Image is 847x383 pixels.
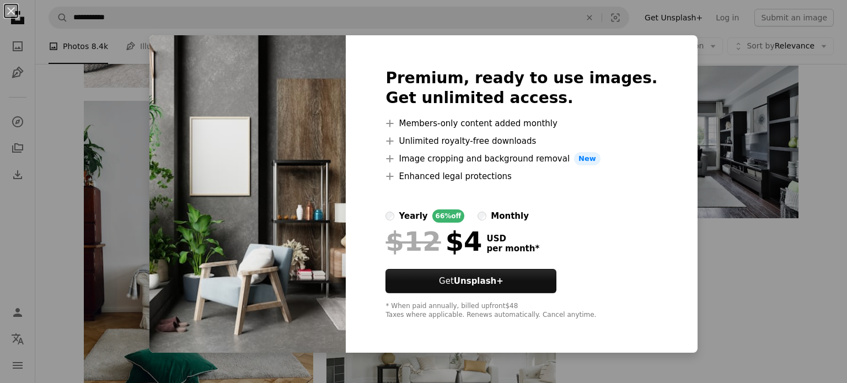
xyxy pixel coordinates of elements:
[486,244,539,253] span: per month *
[385,227,482,256] div: $4
[385,302,657,320] div: * When paid annually, billed upfront $48 Taxes where applicable. Renews automatically. Cancel any...
[385,117,657,130] li: Members-only content added monthly
[486,234,539,244] span: USD
[432,209,465,223] div: 66% off
[385,152,657,165] li: Image cropping and background removal
[385,269,556,293] button: GetUnsplash+
[399,209,427,223] div: yearly
[385,212,394,220] input: yearly66%off
[454,276,503,286] strong: Unsplash+
[385,134,657,148] li: Unlimited royalty-free downloads
[385,227,441,256] span: $12
[385,170,657,183] li: Enhanced legal protections
[478,212,486,220] input: monthly
[385,68,657,108] h2: Premium, ready to use images. Get unlimited access.
[491,209,529,223] div: monthly
[149,35,346,353] img: premium_photo-1661595245288-65d1430d0d13
[574,152,601,165] span: New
